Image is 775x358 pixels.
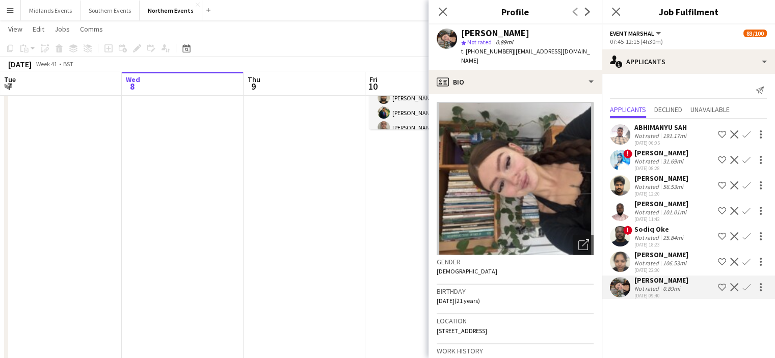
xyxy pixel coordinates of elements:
[634,292,688,299] div: [DATE] 09:40
[21,1,81,20] button: Midlands Events
[661,157,685,165] div: 31.69mi
[634,241,685,248] div: [DATE] 18:23
[634,285,661,292] div: Not rated
[610,30,662,37] button: Event Marshal
[369,75,378,84] span: Fri
[634,259,661,267] div: Not rated
[3,80,16,92] span: 7
[429,5,602,18] h3: Profile
[29,22,48,36] a: Edit
[634,140,688,146] div: [DATE] 06:05
[369,14,484,182] app-card-role: Event Marshal10/1014:00-16:00 (2h)[PERSON_NAME][PERSON_NAME][PERSON_NAME][PERSON_NAME][PERSON_NAM...
[634,132,661,140] div: Not rated
[437,316,594,325] h3: Location
[634,183,661,190] div: Not rated
[429,70,602,94] div: Bio
[634,267,688,273] div: [DATE] 22:30
[610,38,767,45] div: 07:45-12:15 (4h30m)
[661,208,688,216] div: 101.01mi
[437,346,594,355] h3: Work history
[81,1,140,20] button: Southern Events
[63,60,73,68] div: BST
[634,276,688,285] div: [PERSON_NAME]
[634,190,688,197] div: [DATE] 12:20
[8,59,32,69] div: [DATE]
[661,132,688,140] div: 191.17mi
[634,199,688,208] div: [PERSON_NAME]
[743,30,767,37] span: 83/100
[634,225,685,234] div: Sodiq Oke
[634,234,661,241] div: Not rated
[124,80,140,92] span: 8
[368,80,378,92] span: 10
[690,106,730,113] span: Unavailable
[55,24,70,34] span: Jobs
[634,250,688,259] div: [PERSON_NAME]
[76,22,107,36] a: Comms
[634,216,688,223] div: [DATE] 11:42
[437,327,487,335] span: [STREET_ADDRESS]
[461,29,529,38] div: [PERSON_NAME]
[623,149,632,158] span: !
[437,257,594,266] h3: Gender
[437,102,594,255] img: Crew avatar or photo
[602,49,775,74] div: Applicants
[661,234,685,241] div: 25.84mi
[634,148,688,157] div: [PERSON_NAME]
[33,24,44,34] span: Edit
[461,47,514,55] span: t. [PHONE_NUMBER]
[437,267,497,275] span: [DEMOGRAPHIC_DATA]
[50,22,74,36] a: Jobs
[4,22,26,36] a: View
[437,287,594,296] h3: Birthday
[634,157,661,165] div: Not rated
[126,75,140,84] span: Wed
[248,75,260,84] span: Thu
[461,47,590,64] span: | [EMAIL_ADDRESS][DOMAIN_NAME]
[602,5,775,18] h3: Job Fulfilment
[661,183,685,190] div: 56.53mi
[623,226,632,235] span: !
[34,60,59,68] span: Week 41
[140,1,202,20] button: Northern Events
[437,297,480,305] span: [DATE] (21 years)
[610,106,646,113] span: Applicants
[610,30,654,37] span: Event Marshal
[661,259,688,267] div: 106.53mi
[634,208,661,216] div: Not rated
[8,24,22,34] span: View
[80,24,103,34] span: Comms
[246,80,260,92] span: 9
[634,174,688,183] div: [PERSON_NAME]
[4,75,16,84] span: Tue
[654,106,682,113] span: Declined
[573,235,594,255] div: Open photos pop-in
[467,38,492,46] span: Not rated
[494,38,515,46] span: 0.89mi
[634,165,688,172] div: [DATE] 08:28
[634,123,688,132] div: ABHIMANYU SAH
[661,285,682,292] div: 0.89mi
